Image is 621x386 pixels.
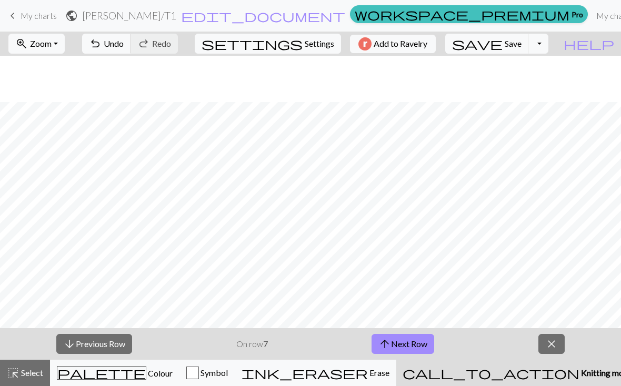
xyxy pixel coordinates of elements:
span: close [545,337,558,351]
button: Save [445,34,529,54]
span: save [452,36,503,51]
button: Zoom [8,34,65,54]
button: Undo [82,34,131,54]
span: edit_document [181,8,345,23]
img: Ravelry [358,37,372,50]
button: Symbol [179,360,235,386]
span: Colour [146,368,173,378]
h2: [PERSON_NAME] / T1 [82,9,176,22]
span: workspace_premium [355,7,569,22]
span: My charts [21,11,57,21]
strong: 7 [263,339,268,349]
span: Settings [305,37,334,50]
a: Pro [350,5,588,23]
button: Add to Ravelry [350,35,436,53]
i: Settings [202,37,303,50]
span: settings [202,36,303,51]
span: help [564,36,614,51]
span: arrow_upward [378,337,391,351]
span: palette [57,365,146,380]
span: Zoom [30,38,52,48]
span: Add to Ravelry [374,37,427,50]
span: Symbol [199,368,228,378]
a: My charts [6,7,57,25]
span: arrow_downward [63,337,76,351]
span: ink_eraser [242,365,368,380]
span: Save [505,38,522,48]
span: undo [89,36,102,51]
p: On row [236,338,268,350]
button: Next Row [372,334,434,354]
span: Erase [368,368,389,378]
button: SettingsSettings [195,34,341,54]
span: public [65,8,78,23]
span: keyboard_arrow_left [6,8,19,23]
button: Erase [235,360,396,386]
button: Colour [50,360,179,386]
button: Previous Row [56,334,132,354]
span: zoom_in [15,36,28,51]
span: highlight_alt [7,365,19,380]
span: call_to_action [403,365,579,380]
span: Undo [104,38,124,48]
span: Select [19,368,43,378]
